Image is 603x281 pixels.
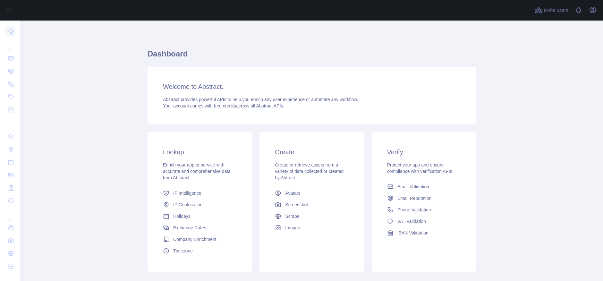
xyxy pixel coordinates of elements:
[5,117,15,130] div: ...
[5,38,15,51] div: ...
[160,222,239,234] a: Exchange Rates
[163,148,236,157] h3: Lookup
[173,213,191,219] span: Holidays
[160,234,239,245] a: Company Enrichment
[173,201,203,208] span: IP Geolocation
[387,148,461,157] h3: Verify
[163,97,358,102] span: Abstract provides powerful APIs to help you enrich any user experience or automate any workflow.
[544,7,568,14] span: Invite users
[387,162,452,174] span: Protect your app and ensure compliance with verification APIs
[285,213,299,219] span: Scrape
[272,187,351,199] a: Avatars
[385,181,463,192] a: Email Validation
[285,201,308,208] span: Screenshot
[397,218,426,225] span: VAT Validation
[285,225,300,231] span: Images
[385,227,463,239] a: IBAN Validation
[385,192,463,204] a: Email Reputation
[5,208,15,221] div: ...
[272,222,351,234] a: Images
[385,204,463,216] a: Phone Validation
[397,195,432,201] span: Email Reputation
[173,225,206,231] span: Exchange Rates
[397,207,431,213] span: Phone Validation
[163,103,284,108] span: Your account comes with across all Abstract APIs.
[275,162,344,180] span: Create or retrieve assets from a variety of data collected or created by Abtract
[385,216,463,227] a: VAT Validation
[173,248,193,254] span: Timezone
[173,190,201,196] span: IP Intelligence
[275,148,348,157] h3: Create
[533,5,570,15] button: Invite users
[160,199,239,210] a: IP Geolocation
[160,245,239,257] a: Timezone
[163,162,231,180] span: Enrich your app or service with accurate and comprehensive data from Abstract
[272,210,351,222] a: Scrape
[173,236,217,243] span: Company Enrichment
[397,230,429,236] span: IBAN Validation
[160,210,239,222] a: Holidays
[272,199,351,210] a: Screenshot
[214,103,236,108] span: free credits
[285,190,300,196] span: Avatars
[397,183,429,190] span: Email Validation
[160,187,239,199] a: IP Intelligence
[148,49,476,64] h1: Dashboard
[163,82,461,91] h3: Welcome to Abstract.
